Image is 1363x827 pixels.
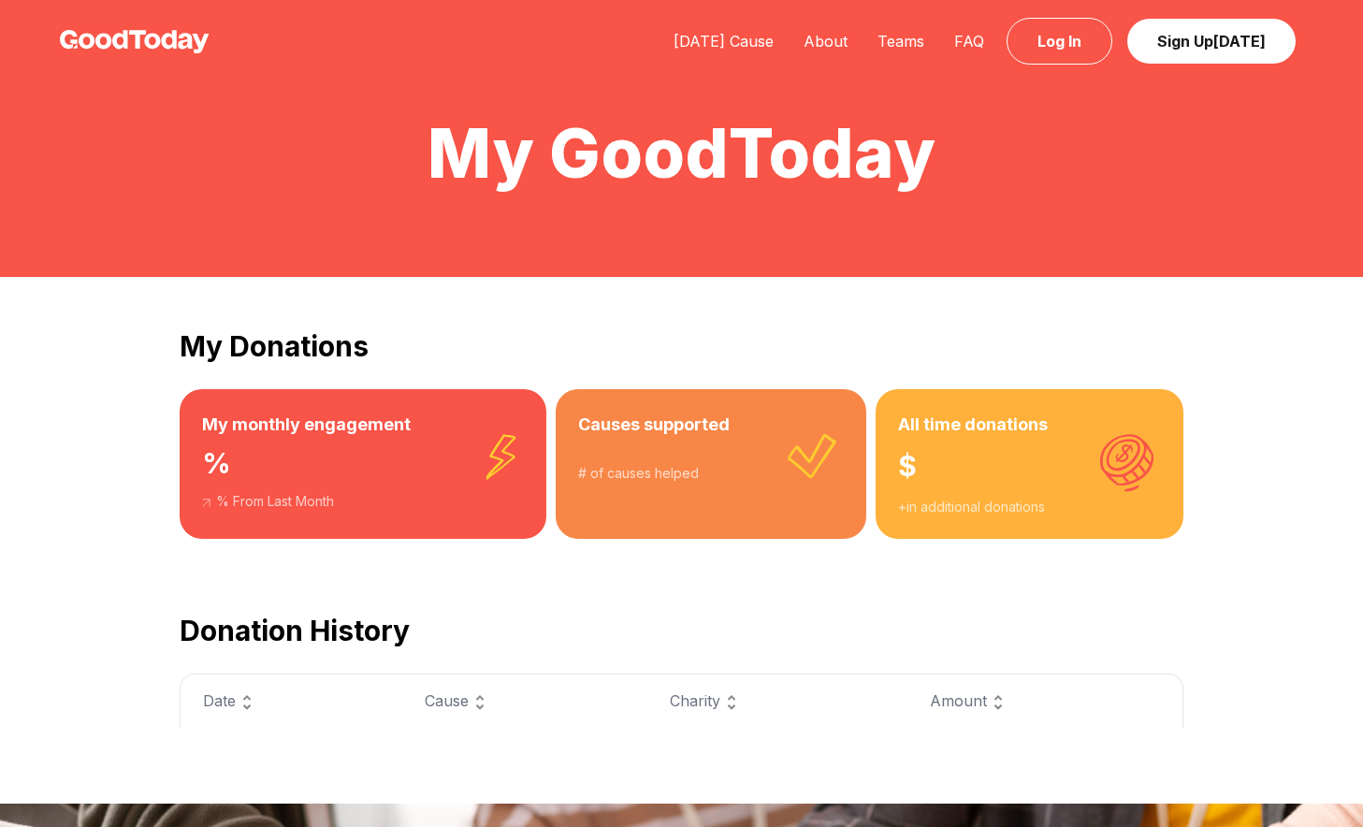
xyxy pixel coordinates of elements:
img: GoodToday [60,30,210,53]
div: Cause [425,689,625,714]
div: $ [898,438,1161,498]
a: Sign Up[DATE] [1127,19,1296,64]
h2: Donation History [180,614,1183,647]
div: Charity [670,689,885,714]
div: Amount [930,689,1160,714]
h3: My monthly engagement [202,412,524,438]
a: About [789,32,863,51]
div: + in additional donations [898,498,1161,516]
a: Teams [863,32,939,51]
div: # of causes helped [578,464,843,483]
h3: All time donations [898,412,1161,438]
a: Log In [1007,18,1112,65]
div: % From Last Month [202,492,524,511]
div: Date [203,689,380,714]
h3: Causes supported [578,412,843,438]
h2: My Donations [180,329,1183,363]
a: FAQ [939,32,999,51]
div: % [202,438,524,492]
span: [DATE] [1213,32,1266,51]
a: [DATE] Cause [659,32,789,51]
